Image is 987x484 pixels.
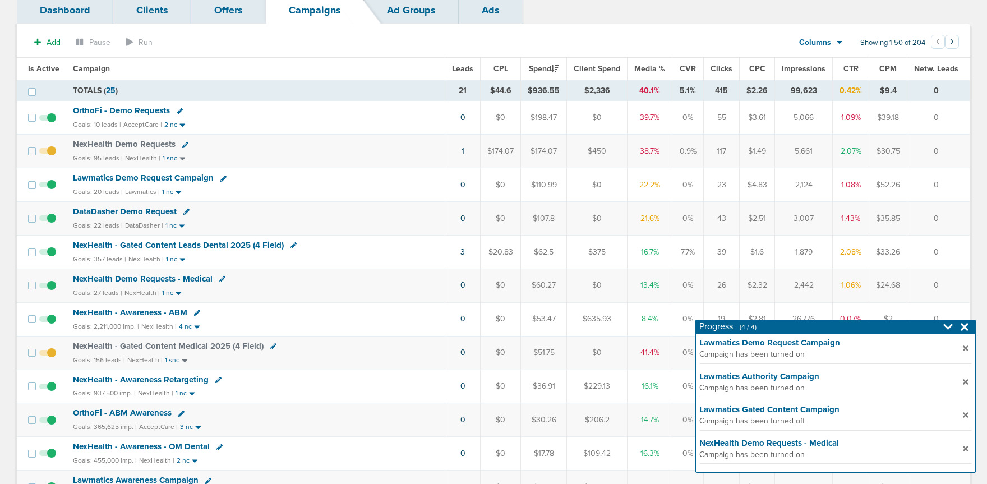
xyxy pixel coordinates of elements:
td: 26 [704,269,740,302]
td: 5.1% [672,80,704,101]
small: 1 nc [162,188,173,196]
td: 0% [672,336,704,370]
td: $0 [481,370,521,403]
td: 16.1% [628,370,672,403]
td: 2.08% [833,235,869,269]
small: 4 nc [179,322,192,331]
td: $35.85 [869,202,907,236]
span: Lawmatics Demo Request Campaign [73,173,214,183]
td: 7.7% [672,235,704,269]
button: Go to next page [945,35,959,49]
h4: Progress [699,321,757,333]
td: 39 [704,235,740,269]
td: $1.49 [740,135,775,168]
span: Spend [529,64,559,73]
span: (4 / 4) [740,323,757,331]
td: 8.4% [628,302,672,336]
td: $2.81 [740,302,775,336]
td: $198.47 [521,101,567,135]
td: $51.75 [521,336,567,370]
small: NexHealth | [139,457,174,464]
td: $2 [869,302,907,336]
span: NexHealth Demo Requests [73,139,176,149]
td: $0 [567,168,628,202]
small: 1 nc [166,255,177,264]
small: DataDasher | [125,222,163,229]
span: CTR [843,64,859,73]
td: $44.6 [481,80,521,101]
td: $936.55 [521,80,567,101]
td: $17.78 [521,437,567,471]
small: NexHealth | [141,322,177,330]
td: 16.7% [628,235,672,269]
td: $0 [481,403,521,437]
small: Goals: 95 leads | [73,154,123,163]
td: $0 [481,168,521,202]
td: 55 [704,101,740,135]
td: $2.32 [740,269,775,302]
td: $62.5 [521,235,567,269]
small: Goals: 156 leads | [73,356,125,365]
a: 0 [460,348,465,357]
td: $0 [481,202,521,236]
a: 1 [462,146,464,156]
td: 3,007 [775,202,833,236]
td: 0 [907,302,970,336]
small: NexHealth | [128,255,164,263]
small: NexHealth | [127,356,163,364]
span: NexHealth Demo Requests - Medical [73,274,213,284]
td: $2.26 [740,80,775,101]
small: AcceptCare | [123,121,162,128]
span: NexHealth - Awareness - OM Dental [73,441,210,451]
span: NexHealth - Awareness - ABM [73,307,187,317]
td: $0 [567,336,628,370]
td: $635.93 [567,302,628,336]
td: 0% [672,101,704,135]
small: Lawmatics | [125,188,160,196]
span: Client Spend [574,64,620,73]
td: $4.83 [740,168,775,202]
td: 43 [704,202,740,236]
td: $174.07 [481,135,521,168]
td: 0% [672,370,704,403]
td: $36.91 [521,370,567,403]
td: 21 [445,80,481,101]
td: 0% [672,269,704,302]
td: 0 [907,235,970,269]
td: 13.4% [628,269,672,302]
td: 5,066 [775,101,833,135]
small: Goals: 22 leads | [73,222,123,230]
td: $0 [567,101,628,135]
small: NexHealth | [125,154,160,162]
td: 19 [704,302,740,336]
td: 0% [672,302,704,336]
td: $30.26 [521,403,567,437]
td: TOTALS ( ) [66,80,445,101]
td: 23 [704,168,740,202]
td: 0% [672,168,704,202]
td: $24.68 [869,269,907,302]
td: 1.09% [833,101,869,135]
td: 40.1% [628,80,672,101]
small: 1 snc [165,356,179,365]
td: $30.75 [869,135,907,168]
td: 26,776 [775,302,833,336]
strong: Lawmatics Demo Request Campaign [699,337,963,349]
td: 41.4% [628,336,672,370]
small: Goals: 937,500 imp. | [73,389,136,398]
span: Campaign has been turned on [699,349,960,360]
span: Impressions [782,64,825,73]
td: 2,124 [775,168,833,202]
span: Showing 1-50 of 204 [860,38,925,48]
span: Media % [634,64,665,73]
td: 0% [672,403,704,437]
a: 0 [460,280,465,290]
td: $0 [481,302,521,336]
td: $0 [567,202,628,236]
span: Netw. Leads [914,64,958,73]
span: NexHealth - Awareness Retargeting [73,375,209,385]
td: 0.42% [833,80,869,101]
small: Goals: 20 leads | [73,188,123,196]
small: NexHealth | [124,289,160,297]
small: 1 nc [162,289,173,297]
